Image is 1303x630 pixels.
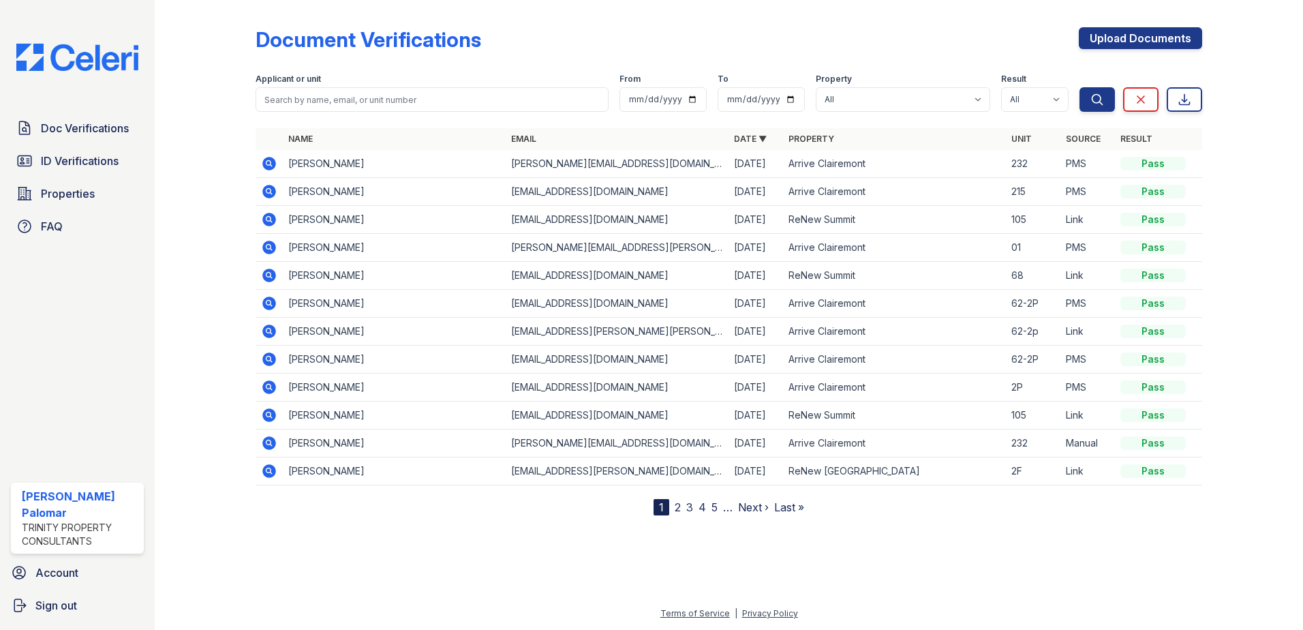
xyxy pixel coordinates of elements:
[1120,325,1186,338] div: Pass
[506,206,729,234] td: [EMAIL_ADDRESS][DOMAIN_NAME]
[5,592,149,619] a: Sign out
[783,430,1006,457] td: Arrive Clairemont
[283,234,506,262] td: [PERSON_NAME]
[1120,408,1186,422] div: Pass
[288,134,313,144] a: Name
[1120,134,1152,144] a: Result
[1246,575,1289,616] iframe: chat widget
[729,457,783,485] td: [DATE]
[660,608,730,618] a: Terms of Service
[729,178,783,206] td: [DATE]
[1060,150,1115,178] td: PMS
[283,318,506,346] td: [PERSON_NAME]
[1060,318,1115,346] td: Link
[1006,402,1060,430] td: 105
[283,457,506,485] td: [PERSON_NAME]
[1060,206,1115,234] td: Link
[738,500,769,514] a: Next ›
[1120,213,1186,226] div: Pass
[1120,464,1186,478] div: Pass
[1006,374,1060,402] td: 2P
[506,374,729,402] td: [EMAIL_ADDRESS][DOMAIN_NAME]
[654,499,669,515] div: 1
[283,178,506,206] td: [PERSON_NAME]
[1060,234,1115,262] td: PMS
[1079,27,1202,49] a: Upload Documents
[1006,457,1060,485] td: 2F
[35,597,77,614] span: Sign out
[729,346,783,374] td: [DATE]
[256,87,609,112] input: Search by name, email, or unit number
[774,500,804,514] a: Last »
[283,262,506,290] td: [PERSON_NAME]
[729,402,783,430] td: [DATE]
[506,290,729,318] td: [EMAIL_ADDRESS][DOMAIN_NAME]
[511,134,536,144] a: Email
[783,318,1006,346] td: Arrive Clairemont
[729,262,783,290] td: [DATE]
[1006,150,1060,178] td: 232
[283,402,506,430] td: [PERSON_NAME]
[1060,402,1115,430] td: Link
[783,150,1006,178] td: Arrive Clairemont
[783,457,1006,485] td: ReNew [GEOGRAPHIC_DATA]
[283,346,506,374] td: [PERSON_NAME]
[283,150,506,178] td: [PERSON_NAME]
[1006,346,1060,374] td: 62-2P
[1120,157,1186,170] div: Pass
[41,120,129,136] span: Doc Verifications
[699,500,706,514] a: 4
[1120,436,1186,450] div: Pass
[1120,352,1186,366] div: Pass
[35,565,78,581] span: Account
[22,521,138,548] div: Trinity Property Consultants
[1006,178,1060,206] td: 215
[723,499,733,515] span: …
[1120,269,1186,282] div: Pass
[256,74,321,85] label: Applicant or unit
[11,115,144,142] a: Doc Verifications
[506,402,729,430] td: [EMAIL_ADDRESS][DOMAIN_NAME]
[783,178,1006,206] td: Arrive Clairemont
[675,500,681,514] a: 2
[734,134,767,144] a: Date ▼
[783,206,1006,234] td: ReNew Summit
[1120,241,1186,254] div: Pass
[788,134,834,144] a: Property
[22,488,138,521] div: [PERSON_NAME] Palomar
[1006,234,1060,262] td: 01
[506,346,729,374] td: [EMAIL_ADDRESS][DOMAIN_NAME]
[1120,297,1186,310] div: Pass
[1006,430,1060,457] td: 232
[11,213,144,240] a: FAQ
[1001,74,1026,85] label: Result
[1006,318,1060,346] td: 62-2p
[1060,457,1115,485] td: Link
[1060,290,1115,318] td: PMS
[506,234,729,262] td: [PERSON_NAME][EMAIL_ADDRESS][PERSON_NAME][DOMAIN_NAME]
[11,180,144,207] a: Properties
[729,430,783,457] td: [DATE]
[1006,290,1060,318] td: 62-2P
[783,374,1006,402] td: Arrive Clairemont
[283,206,506,234] td: [PERSON_NAME]
[1120,380,1186,394] div: Pass
[283,290,506,318] td: [PERSON_NAME]
[729,374,783,402] td: [DATE]
[729,234,783,262] td: [DATE]
[742,608,798,618] a: Privacy Policy
[1060,430,1115,457] td: Manual
[1006,206,1060,234] td: 105
[41,185,95,202] span: Properties
[1066,134,1101,144] a: Source
[506,262,729,290] td: [EMAIL_ADDRESS][DOMAIN_NAME]
[783,262,1006,290] td: ReNew Summit
[5,44,149,71] img: CE_Logo_Blue-a8612792a0a2168367f1c8372b55b34899dd931a85d93a1a3d3e32e68fde9ad4.png
[41,153,119,169] span: ID Verifications
[1011,134,1032,144] a: Unit
[619,74,641,85] label: From
[506,457,729,485] td: [EMAIL_ADDRESS][PERSON_NAME][DOMAIN_NAME]
[729,206,783,234] td: [DATE]
[783,290,1006,318] td: Arrive Clairemont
